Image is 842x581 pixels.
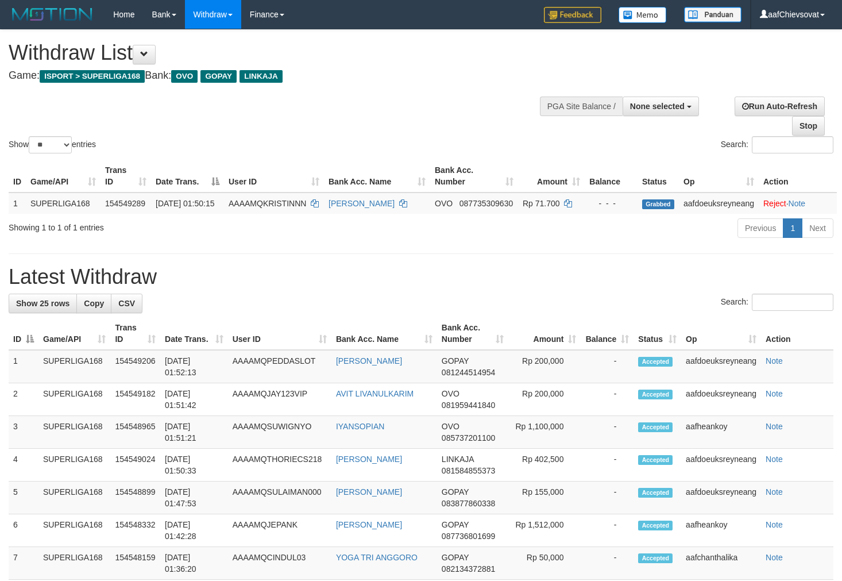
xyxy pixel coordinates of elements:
[523,199,560,208] span: Rp 71.700
[442,389,459,398] span: OVO
[111,294,142,313] a: CSV
[681,383,761,416] td: aafdoeuksreyneang
[638,422,673,432] span: Accepted
[26,193,101,214] td: SUPERLIGA168
[105,199,145,208] span: 154549289
[442,422,459,431] span: OVO
[442,499,495,508] span: Copy 083877860338 to clipboard
[430,160,518,193] th: Bank Acc. Number: activate to sort column ascending
[759,160,837,193] th: Action
[763,199,786,208] a: Reject
[581,383,634,416] td: -
[9,482,38,514] td: 5
[766,553,783,562] a: Note
[789,199,806,208] a: Note
[585,160,638,193] th: Balance
[9,383,38,416] td: 2
[581,449,634,482] td: -
[581,416,634,449] td: -
[9,6,96,23] img: MOTION_logo.png
[634,317,681,350] th: Status: activate to sort column ascending
[228,449,331,482] td: AAAAMQTHORIECS218
[508,317,581,350] th: Amount: activate to sort column ascending
[336,520,402,529] a: [PERSON_NAME]
[110,547,160,580] td: 154548159
[200,70,237,83] span: GOPAY
[766,487,783,497] a: Note
[766,356,783,365] a: Note
[224,160,324,193] th: User ID: activate to sort column ascending
[752,136,833,153] input: Search:
[228,547,331,580] td: AAAAMQCINDUL03
[9,449,38,482] td: 4
[336,455,402,464] a: [PERSON_NAME]
[623,97,699,116] button: None selected
[508,383,581,416] td: Rp 200,000
[681,482,761,514] td: aafdoeuksreyneang
[9,416,38,449] td: 3
[508,416,581,449] td: Rp 1,100,000
[630,102,685,111] span: None selected
[792,116,825,136] a: Stop
[151,160,224,193] th: Date Trans.: activate to sort column descending
[240,70,283,83] span: LINKAJA
[38,547,110,580] td: SUPERLIGA168
[38,383,110,416] td: SUPERLIGA168
[110,350,160,383] td: 154549206
[110,416,160,449] td: 154548965
[336,487,402,497] a: [PERSON_NAME]
[681,449,761,482] td: aafdoeuksreyneang
[638,357,673,367] span: Accepted
[160,449,228,482] td: [DATE] 01:50:33
[508,449,581,482] td: Rp 402,500
[228,482,331,514] td: AAAAMQSULAIMAN000
[459,199,513,208] span: Copy 087735309630 to clipboard
[619,7,667,23] img: Button%20Memo.svg
[681,514,761,547] td: aafheankoy
[442,532,495,541] span: Copy 087736801699 to clipboard
[76,294,111,313] a: Copy
[681,350,761,383] td: aafdoeuksreyneang
[331,317,437,350] th: Bank Acc. Name: activate to sort column ascending
[156,199,214,208] span: [DATE] 01:50:15
[642,199,674,209] span: Grabbed
[110,514,160,547] td: 154548332
[160,514,228,547] td: [DATE] 01:42:28
[9,294,77,313] a: Show 25 rows
[336,422,385,431] a: IYANSOPIAN
[442,368,495,377] span: Copy 081244514954 to clipboard
[679,193,759,214] td: aafdoeuksreyneang
[581,317,634,350] th: Balance: activate to sort column ascending
[638,390,673,399] span: Accepted
[508,350,581,383] td: Rp 200,000
[9,193,26,214] td: 1
[9,514,38,547] td: 6
[766,455,783,464] a: Note
[783,218,802,238] a: 1
[228,350,331,383] td: AAAAMQPEDDASLOT
[508,514,581,547] td: Rp 1,512,000
[9,41,550,64] h1: Withdraw List
[9,70,550,82] h4: Game: Bank:
[160,317,228,350] th: Date Trans.: activate to sort column ascending
[589,198,633,209] div: - - -
[110,482,160,514] td: 154548899
[684,7,741,22] img: panduan.png
[766,520,783,529] a: Note
[638,455,673,465] span: Accepted
[38,416,110,449] td: SUPERLIGA168
[581,514,634,547] td: -
[160,547,228,580] td: [DATE] 01:36:20
[110,449,160,482] td: 154549024
[737,218,783,238] a: Previous
[581,547,634,580] td: -
[766,422,783,431] a: Note
[721,294,833,311] label: Search:
[437,317,508,350] th: Bank Acc. Number: activate to sort column ascending
[38,449,110,482] td: SUPERLIGA168
[759,193,837,214] td: ·
[544,7,601,23] img: Feedback.jpg
[336,553,418,562] a: YOGA TRI ANGGORO
[160,383,228,416] td: [DATE] 01:51:42
[171,70,198,83] span: OVO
